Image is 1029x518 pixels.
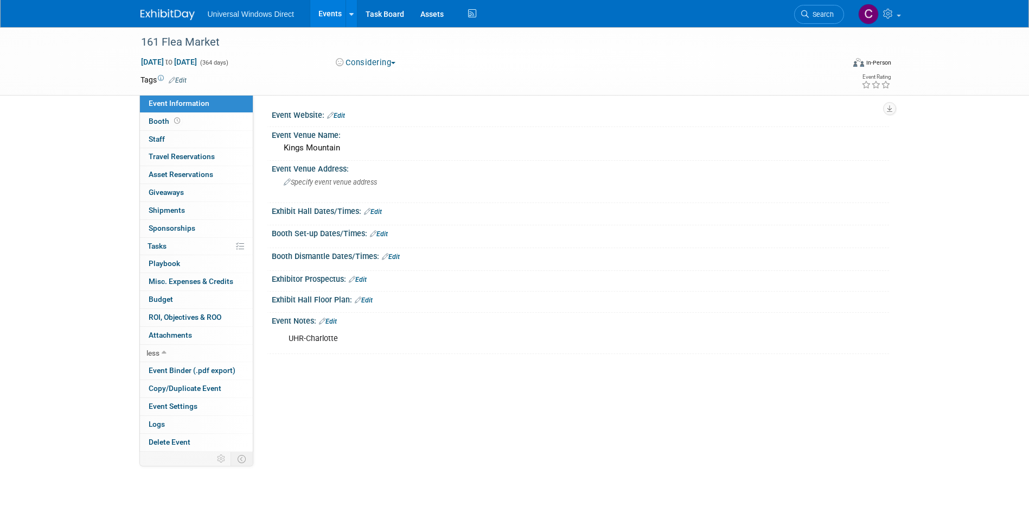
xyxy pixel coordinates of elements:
div: Kings Mountain [280,140,881,156]
a: Booth [140,113,253,130]
a: Edit [319,318,337,325]
td: Toggle Event Tabs [231,452,253,466]
span: Delete Event [149,438,190,446]
a: Edit [349,276,367,283]
span: Attachments [149,331,192,339]
a: Shipments [140,202,253,219]
span: (364 days) [199,59,228,66]
img: ExhibitDay [140,9,195,20]
a: Logs [140,416,253,433]
a: Budget [140,291,253,308]
a: Staff [140,131,253,148]
span: Budget [149,295,173,304]
span: Booth [149,117,182,125]
span: Universal Windows Direct [208,10,294,18]
img: Format-Inperson.png [853,58,864,67]
a: Tasks [140,238,253,255]
a: Travel Reservations [140,148,253,166]
a: Event Binder (.pdf export) [140,362,253,380]
div: Exhibit Hall Dates/Times: [272,203,889,217]
div: Exhibitor Prospectus: [272,271,889,285]
div: Event Venue Address: [272,161,889,174]
a: Edit [169,77,187,84]
a: Attachments [140,327,253,344]
a: Edit [364,208,382,216]
td: Personalize Event Tab Strip [212,452,231,466]
a: Event Settings [140,398,253,415]
span: Event Binder (.pdf export) [149,366,235,375]
span: Shipments [149,206,185,214]
span: Travel Reservations [149,152,215,161]
a: Giveaways [140,184,253,201]
div: Event Format [780,56,892,73]
a: Asset Reservations [140,166,253,184]
a: Edit [327,112,345,119]
span: Staff [149,135,165,143]
span: Event Settings [149,402,197,410]
div: Event Website: [272,107,889,121]
a: Delete Event [140,434,253,451]
div: UHR-Charlotte [281,328,770,350]
a: Search [794,5,844,24]
a: Playbook [140,255,253,273]
span: [DATE] [DATE] [140,57,197,67]
span: Tasks [148,242,167,250]
a: Sponsorships [140,220,253,237]
span: Sponsorships [149,224,195,232]
span: Copy/Duplicate Event [149,384,221,393]
span: Specify event venue address [284,178,377,186]
span: Giveaways [149,188,184,197]
div: In-Person [866,59,891,67]
div: Booth Set-up Dates/Times: [272,225,889,239]
a: less [140,345,253,362]
span: Booth not reserved yet [172,117,182,125]
a: Copy/Duplicate Event [140,380,253,397]
div: Exhibit Hall Floor Plan: [272,292,889,306]
span: less [146,349,159,357]
div: Event Venue Name: [272,127,889,141]
span: Asset Reservations [149,170,213,179]
a: Misc. Expenses & Credits [140,273,253,290]
img: Colleen Wacker [858,4,879,24]
div: Booth Dismantle Dates/Times: [272,248,889,262]
span: Search [809,10,834,18]
span: to [164,58,174,66]
button: Considering [332,57,400,68]
span: Event Information [149,99,209,108]
div: Event Notes: [272,313,889,327]
div: 161 Flea Market [137,33,828,52]
a: Edit [382,253,400,261]
div: Event Rating [861,74,891,80]
span: Playbook [149,259,180,268]
td: Tags [140,74,187,85]
a: Edit [370,230,388,238]
a: Edit [355,296,373,304]
span: ROI, Objectives & ROO [149,313,221,321]
a: ROI, Objectives & ROO [140,309,253,326]
span: Misc. Expenses & Credits [149,277,233,286]
span: Logs [149,420,165,428]
a: Event Information [140,95,253,112]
